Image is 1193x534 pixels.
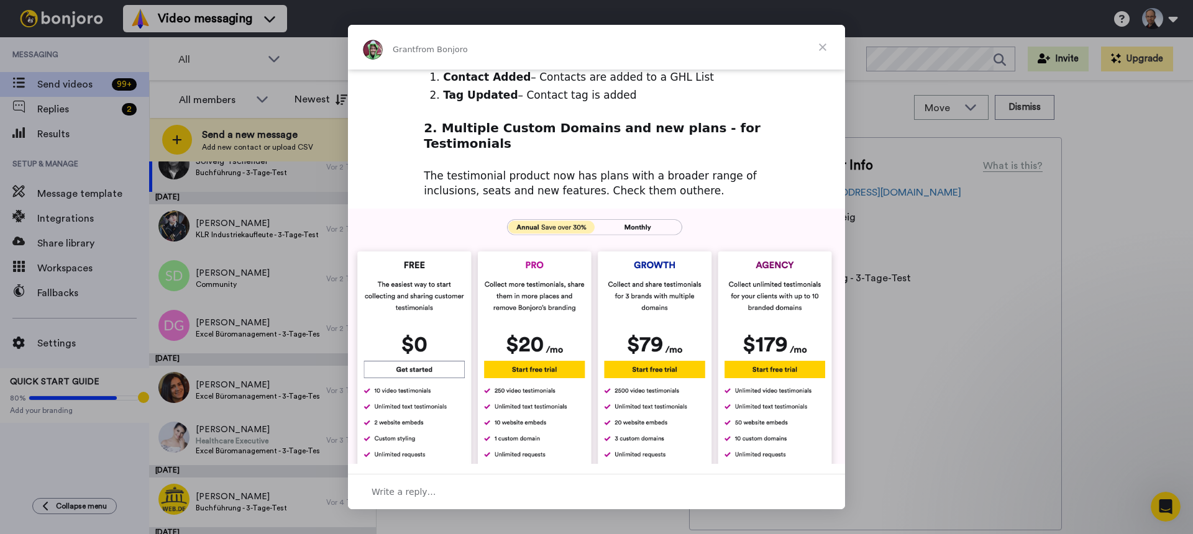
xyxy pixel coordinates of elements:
div: Domain: [DOMAIN_NAME] [32,32,137,42]
span: Write a reply… [372,484,436,500]
img: tab_domain_overview_orange.svg [34,72,43,82]
div: The testimonial product now has plans with a broader range of inclusions, seats and new features.... [424,169,769,199]
span: from Bonjoro [416,45,468,54]
li: – Contact tag is added [443,88,769,103]
img: Profile image for Grant [363,40,383,60]
div: Domain Overview [47,73,111,81]
img: logo_orange.svg [20,20,30,30]
img: tab_keywords_by_traffic_grey.svg [124,72,134,82]
img: website_grey.svg [20,32,30,42]
h2: 2. Multiple Custom Domains and new plans - for Testimonials [424,120,769,158]
div: Open conversation and reply [348,474,845,509]
div: Keywords by Traffic [137,73,209,81]
span: Close [800,25,845,70]
div: v 4.0.25 [35,20,61,30]
span: Grant [393,45,416,54]
li: – Contacts are added to a GHL List [443,70,769,85]
b: Contact Added [443,71,531,83]
a: here [697,184,721,197]
b: Tag Updated [443,89,518,101]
